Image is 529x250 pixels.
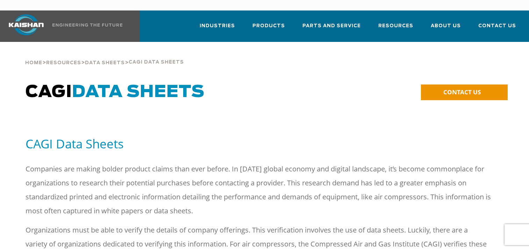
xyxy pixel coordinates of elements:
[443,88,481,96] span: CONTACT US
[252,22,285,30] span: Products
[252,17,285,41] a: Products
[129,60,184,65] span: Cagi Data Sheets
[431,22,461,30] span: About Us
[46,61,81,65] span: Resources
[378,22,413,30] span: Resources
[25,59,42,66] a: Home
[25,42,184,68] div: > > >
[421,84,508,100] a: CONTACT US
[26,84,205,101] span: CAGI
[431,17,461,41] a: About Us
[302,22,361,30] span: Parts and Service
[200,22,235,30] span: Industries
[85,61,125,65] span: Data Sheets
[26,162,491,218] p: Companies are making bolder product claims than ever before. In [DATE] global economy and digital...
[302,17,361,41] a: Parts and Service
[26,136,504,152] h5: CAGI Data Sheets
[25,61,42,65] span: Home
[85,59,125,66] a: Data Sheets
[46,59,81,66] a: Resources
[200,17,235,41] a: Industries
[378,17,413,41] a: Resources
[478,22,516,30] span: Contact Us
[72,84,205,101] span: Data Sheets
[478,17,516,41] a: Contact Us
[52,23,122,27] img: Engineering the future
